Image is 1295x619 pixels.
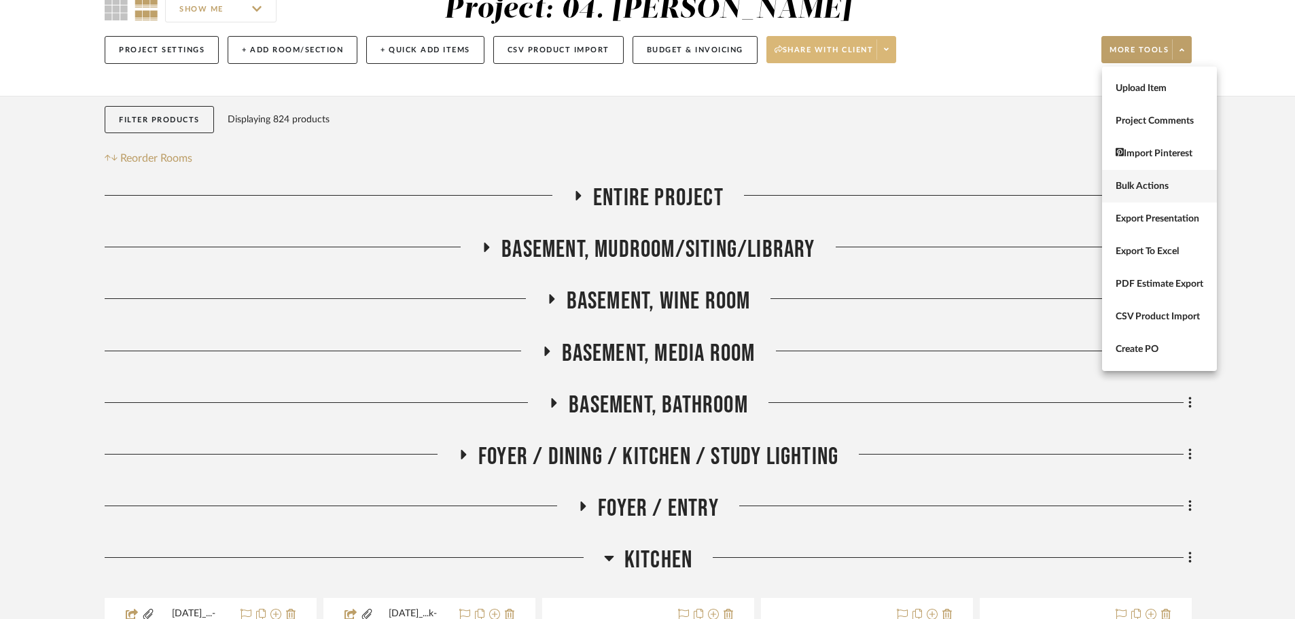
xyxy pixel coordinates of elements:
[1116,311,1203,323] span: CSV Product Import
[1116,246,1203,258] span: Export To Excel
[1116,181,1203,192] span: Bulk Actions
[1116,116,1203,127] span: Project Comments
[1116,148,1203,160] span: Import Pinterest
[1116,344,1203,355] span: Create PO
[1116,213,1203,225] span: Export Presentation
[1116,83,1203,94] span: Upload Item
[1116,279,1203,290] span: PDF Estimate Export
